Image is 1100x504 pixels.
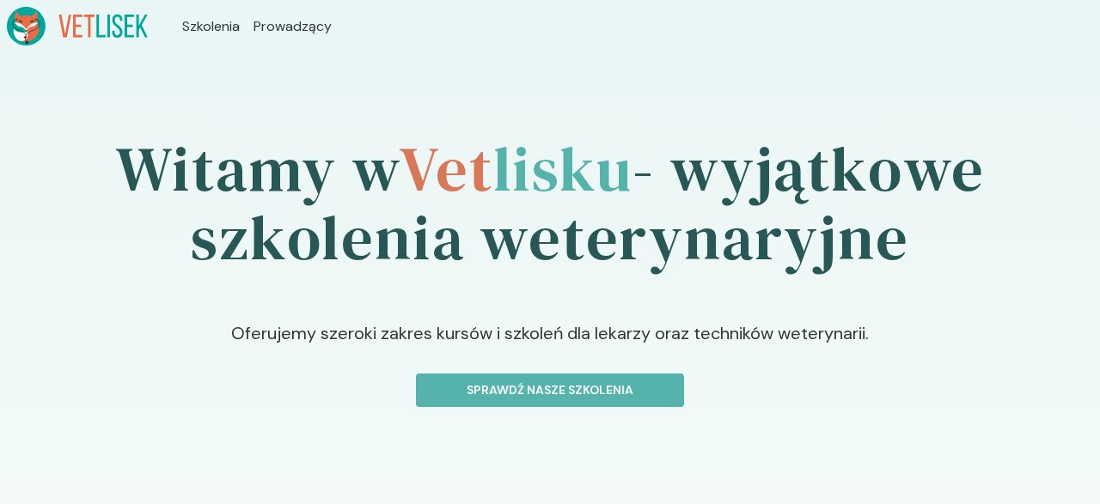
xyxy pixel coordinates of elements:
span: lisku [493,126,632,211]
p: Oferujemy szeroki zakres kursów i szkoleń dla lekarzy oraz techników weterynarii. [183,320,916,373]
button: Sprawdź nasze szkolenia [416,373,684,407]
p: Sprawdź nasze szkolenia [431,381,669,399]
span: Vet [399,126,492,211]
a: Szkolenia [182,16,240,37]
a: Prowadzący [254,16,332,37]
